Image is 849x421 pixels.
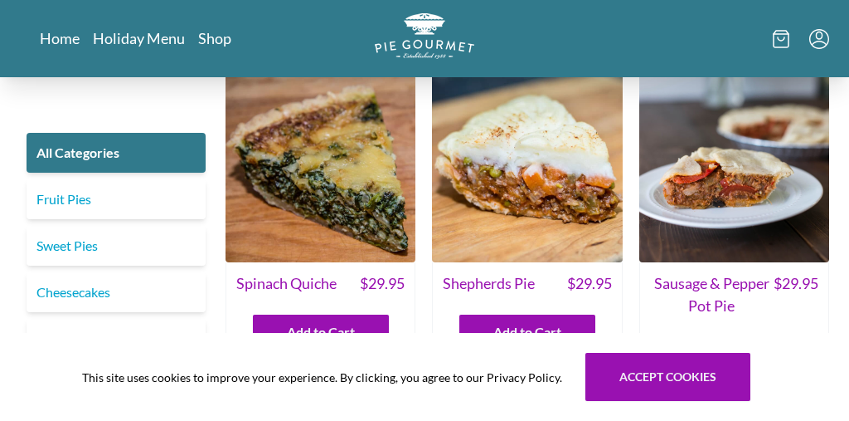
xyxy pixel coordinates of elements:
[639,72,829,262] img: Sausage & Pepper Pot Pie
[443,272,535,295] span: Shepherds Pie
[27,319,206,359] a: Quiches
[198,28,231,48] a: Shop
[253,315,389,350] button: Add to Cart
[585,353,750,401] button: Accept cookies
[493,322,561,342] span: Add to Cart
[375,13,474,64] a: Logo
[226,72,415,262] img: Spinach Quiche
[40,28,80,48] a: Home
[287,322,355,342] span: Add to Cart
[236,272,337,295] span: Spinach Quiche
[809,29,829,49] button: Menu
[459,315,595,350] button: Add to Cart
[432,72,622,262] img: Shepherds Pie
[27,179,206,219] a: Fruit Pies
[82,369,562,386] span: This site uses cookies to improve your experience. By clicking, you agree to our Privacy Policy.
[375,13,474,59] img: logo
[27,226,206,266] a: Sweet Pies
[650,272,774,317] span: Sausage & Pepper Pot Pie
[27,272,206,312] a: Cheesecakes
[774,272,818,317] span: $ 29.95
[27,133,206,173] a: All Categories
[567,272,612,295] span: $ 29.95
[360,272,405,295] span: $ 29.95
[93,28,185,48] a: Holiday Menu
